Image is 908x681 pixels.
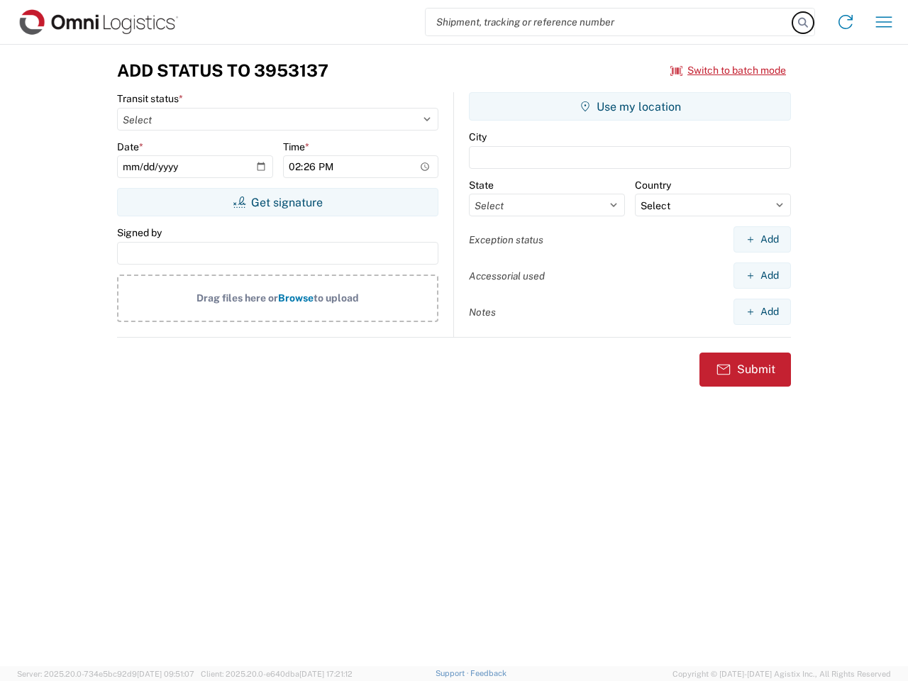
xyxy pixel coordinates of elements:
[699,353,791,387] button: Submit
[469,306,496,319] label: Notes
[283,140,309,153] label: Time
[117,140,143,153] label: Date
[470,669,506,677] a: Feedback
[635,179,671,192] label: Country
[314,292,359,304] span: to upload
[469,233,543,246] label: Exception status
[469,179,494,192] label: State
[733,299,791,325] button: Add
[117,60,328,81] h3: Add Status to 3953137
[469,92,791,121] button: Use my location
[17,670,194,678] span: Server: 2025.20.0-734e5bc92d9
[670,59,786,82] button: Switch to batch mode
[278,292,314,304] span: Browse
[299,670,353,678] span: [DATE] 17:21:12
[196,292,278,304] span: Drag files here or
[201,670,353,678] span: Client: 2025.20.0-e640dba
[672,668,891,680] span: Copyright © [DATE]-[DATE] Agistix Inc., All Rights Reserved
[426,9,793,35] input: Shipment, tracking or reference number
[469,131,487,143] label: City
[733,262,791,289] button: Add
[117,188,438,216] button: Get signature
[469,270,545,282] label: Accessorial used
[436,669,471,677] a: Support
[117,92,183,105] label: Transit status
[137,670,194,678] span: [DATE] 09:51:07
[733,226,791,253] button: Add
[117,226,162,239] label: Signed by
